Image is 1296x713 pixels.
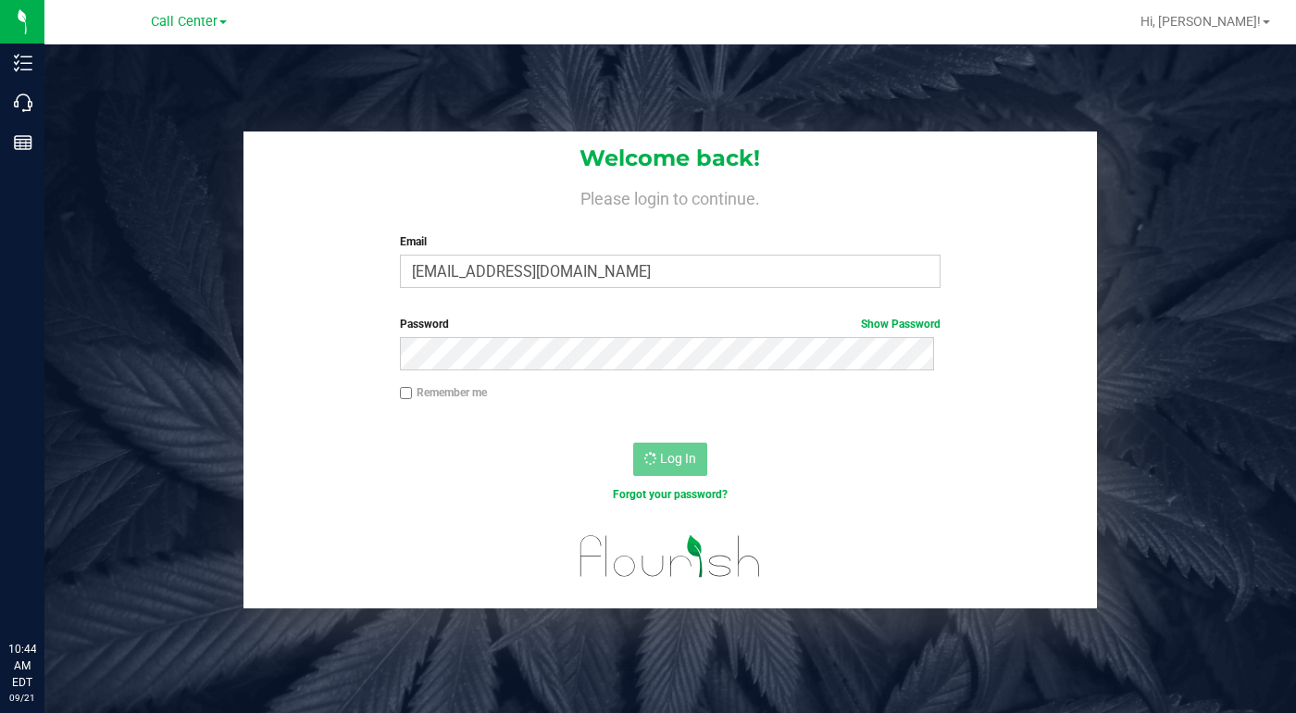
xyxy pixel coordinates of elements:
[564,522,777,591] img: flourish_logo.svg
[613,488,728,501] a: Forgot your password?
[8,691,36,705] p: 09/21
[1140,14,1261,29] span: Hi, [PERSON_NAME]!
[400,384,487,401] label: Remember me
[14,133,32,152] inline-svg: Reports
[243,146,1096,170] h1: Welcome back!
[8,641,36,691] p: 10:44 AM EDT
[151,14,218,30] span: Call Center
[400,233,941,250] label: Email
[861,318,941,331] a: Show Password
[14,94,32,112] inline-svg: Call Center
[400,318,449,331] span: Password
[660,451,696,466] span: Log In
[14,54,32,72] inline-svg: Inventory
[243,185,1096,207] h4: Please login to continue.
[400,387,413,400] input: Remember me
[633,443,707,476] button: Log In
